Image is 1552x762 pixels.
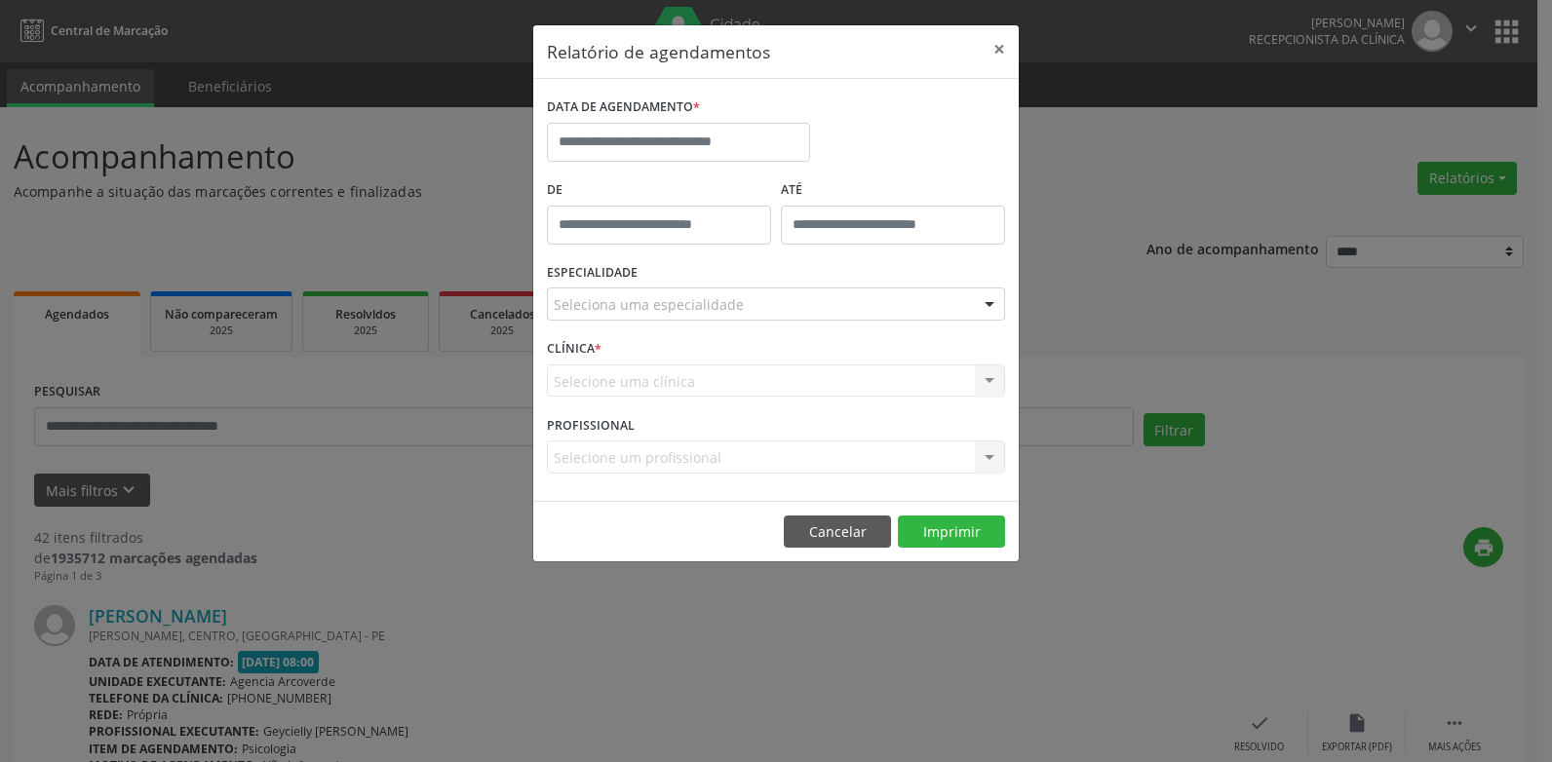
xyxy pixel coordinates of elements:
label: CLÍNICA [547,334,601,364]
label: De [547,175,771,206]
button: Close [980,25,1019,73]
label: DATA DE AGENDAMENTO [547,93,700,123]
button: Cancelar [784,515,891,549]
h5: Relatório de agendamentos [547,39,770,64]
label: ATÉ [781,175,1005,206]
label: ESPECIALIDADE [547,258,638,288]
button: Imprimir [898,515,1005,549]
label: PROFISSIONAL [547,410,635,440]
span: Seleciona uma especialidade [554,294,744,315]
